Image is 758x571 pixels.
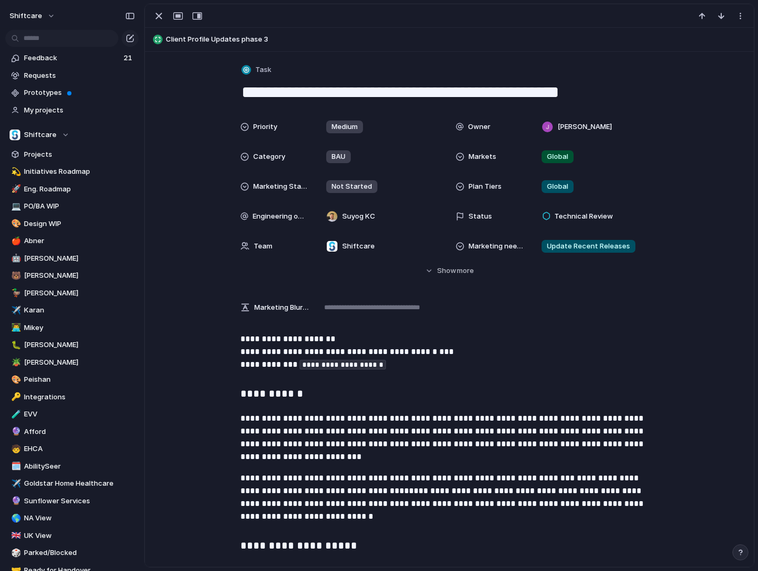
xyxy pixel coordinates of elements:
[150,31,749,48] button: Client Profile Updates phase 3
[24,288,135,299] span: [PERSON_NAME]
[11,200,19,213] div: 💻
[554,211,613,222] span: Technical Review
[10,374,20,385] button: 🎨
[10,548,20,558] button: 🎲
[5,320,139,336] div: 👨‍💻Mikey
[5,302,139,318] a: ✈️Karan
[11,391,19,403] div: 🔑
[239,62,275,78] button: Task
[124,53,134,63] span: 21
[5,459,139,475] a: 🗓️AbilitySeer
[11,495,19,507] div: 🔮
[24,130,57,140] span: Shiftcare
[24,409,135,420] span: EVV
[10,270,20,281] button: 🐻
[5,424,139,440] a: 🔮Afford
[255,65,271,75] span: Task
[10,305,20,316] button: ✈️
[5,68,139,84] a: Requests
[24,219,135,229] span: Design WIP
[11,408,19,421] div: 🧪
[468,122,490,132] span: Owner
[254,241,272,252] span: Team
[24,53,120,63] span: Feedback
[5,85,139,101] a: Prototypes
[11,478,19,490] div: ✈️
[253,122,277,132] span: Priority
[11,547,19,559] div: 🎲
[24,530,135,541] span: UK View
[5,198,139,214] a: 💻PO/BA WIP
[469,211,492,222] span: Status
[5,510,139,526] a: 🌎NA View
[5,216,139,232] div: 🎨Design WIP
[457,266,474,276] span: more
[10,201,20,212] button: 💻
[5,147,139,163] a: Projects
[5,528,139,544] a: 🇬🇧UK View
[10,392,20,403] button: 🔑
[5,233,139,249] a: 🍎Abner
[469,241,524,252] span: Marketing needed
[10,427,20,437] button: 🔮
[11,321,19,334] div: 👨‍💻
[469,181,502,192] span: Plan Tiers
[5,372,139,388] a: 🎨Peishan
[11,425,19,438] div: 🔮
[11,374,19,386] div: 🎨
[547,181,568,192] span: Global
[547,151,568,162] span: Global
[24,340,135,350] span: [PERSON_NAME]
[5,476,139,492] div: ✈️Goldstar Home Healthcare
[24,253,135,264] span: [PERSON_NAME]
[10,357,20,368] button: 🪴
[24,236,135,246] span: Abner
[10,323,20,333] button: 👨‍💻
[253,211,309,222] span: Engineering owner
[24,513,135,524] span: NA View
[24,461,135,472] span: AbilitySeer
[24,166,135,177] span: Initiatives Roadmap
[5,441,139,457] a: 🧒EHCA
[5,268,139,284] div: 🐻[PERSON_NAME]
[11,356,19,368] div: 🪴
[10,409,20,420] button: 🧪
[437,266,456,276] span: Show
[547,241,630,252] span: Update Recent Releases
[5,545,139,561] a: 🎲Parked/Blocked
[10,166,20,177] button: 💫
[11,252,19,264] div: 🤖
[240,261,658,280] button: Showmore
[11,304,19,317] div: ✈️
[24,87,135,98] span: Prototypes
[11,218,19,230] div: 🎨
[11,443,19,455] div: 🧒
[11,512,19,525] div: 🌎
[24,444,135,454] span: EHCA
[558,122,612,132] span: [PERSON_NAME]
[11,183,19,195] div: 🚀
[5,164,139,180] a: 💫Initiatives Roadmap
[24,478,135,489] span: Goldstar Home Healthcare
[254,302,309,313] span: Marketing Blurb (15-20 Words)
[253,151,285,162] span: Category
[253,181,309,192] span: Marketing Status
[332,181,372,192] span: Not Started
[10,496,20,506] button: 🔮
[166,34,749,45] span: Client Profile Updates phase 3
[11,339,19,351] div: 🐛
[10,236,20,246] button: 🍎
[5,389,139,405] a: 🔑Integrations
[469,151,496,162] span: Markets
[5,285,139,301] div: 🦆[PERSON_NAME]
